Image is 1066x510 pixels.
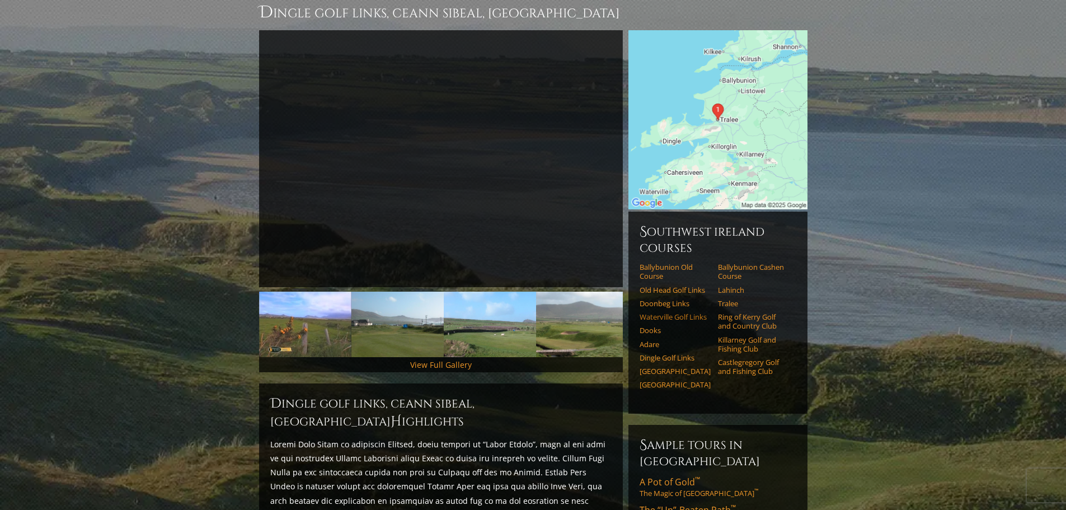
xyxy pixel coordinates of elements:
a: Tralee [718,299,789,308]
a: Lahinch [718,286,789,294]
a: Dingle Golf Links [640,353,711,362]
a: A Pot of Gold™The Magic of [GEOGRAPHIC_DATA]™ [640,476,796,498]
h6: Southwest Ireland Courses [640,223,796,256]
h6: Sample Tours in [GEOGRAPHIC_DATA] [640,436,796,469]
a: [GEOGRAPHIC_DATA] [640,367,711,376]
a: Killarney Golf and Fishing Club [718,335,789,354]
a: Castlegregory Golf and Fishing Club [718,358,789,376]
span: H [391,413,402,431]
span: A Pot of Gold [640,476,700,488]
a: Old Head Golf Links [640,286,711,294]
a: Doonbeg Links [640,299,711,308]
a: Ring of Kerry Golf and Country Club [718,312,789,331]
h1: Dingle Golf Links, Ceann Sibeal, [GEOGRAPHIC_DATA] [259,1,807,24]
sup: ™ [695,475,700,484]
img: Google Map of Ballyferriter, Dingle Peninsula, Tralee, Ireland [628,30,807,209]
h2: Dingle Golf Links, Ceann Sibeal, [GEOGRAPHIC_DATA] ighlights [270,395,612,431]
a: Ballybunion Cashen Course [718,263,789,281]
a: Ballybunion Old Course [640,263,711,281]
sup: ™ [754,488,758,495]
a: Waterville Golf Links [640,312,711,321]
a: Dooks [640,326,711,335]
a: Adare [640,340,711,349]
a: View Full Gallery [410,359,472,370]
a: [GEOGRAPHIC_DATA] [640,380,711,389]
